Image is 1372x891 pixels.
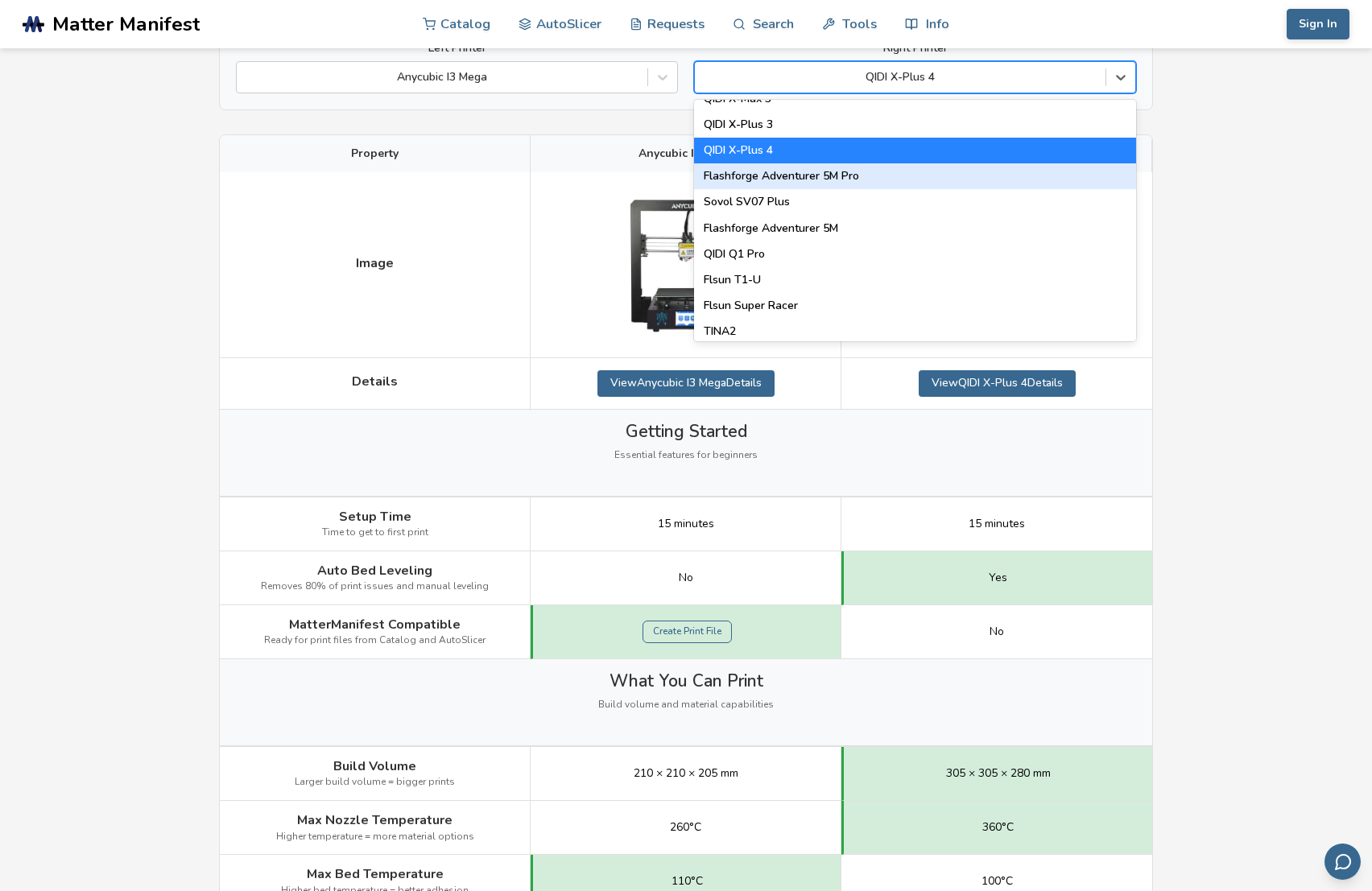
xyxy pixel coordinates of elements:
[694,267,1136,293] div: Flsun T1-U
[990,625,1004,638] span: No
[638,147,734,160] span: Anycubic I3 Mega
[969,518,1025,530] span: 15 minutes
[339,509,411,524] span: Setup Time
[1324,844,1361,880] button: Send feedback via email
[658,518,714,530] span: 15 minutes
[694,138,1136,163] div: QIDI X-Plus 4
[919,370,1076,396] a: ViewQIDI X-Plus 4Details
[694,241,1136,267] div: QIDI Q1 Pro
[333,759,416,773] span: Build Volume
[261,581,489,592] span: Removes 80% of print issues and manual leveling
[694,163,1136,189] div: Flashforge Adventurer 5M Pro
[52,13,200,35] span: Matter Manifest
[679,571,693,584] span: No
[981,875,1013,888] span: 100°C
[694,42,1136,55] label: Right Printer
[694,293,1136,319] div: Flsun Super Racer
[264,635,486,646] span: Ready for print files from Catalog and AutoSlicer
[610,671,763,691] span: What You Can Print
[317,563,432,578] span: Auto Bed Leveling
[626,422,747,441] span: Getting Started
[297,813,453,827] span: Max Nozzle Temperature
[245,71,248,84] input: Anycubic I3 Mega
[322,527,428,538] span: Time to get to first print
[236,42,678,55] label: Left Printer
[276,831,474,843] span: Higher temperature = more material options
[982,821,1014,834] span: 360°C
[643,621,732,643] a: Create Print File
[356,256,394,270] span: Image
[307,867,444,881] span: Max Bed Temperature
[989,571,1007,584] span: Yes
[352,374,398,389] span: Details
[614,450,758,461] span: Essential features for beginners
[946,767,1051,780] span: 305 × 305 × 280 mm
[289,617,461,632] span: MatterManifest Compatible
[295,777,455,788] span: Larger build volume = bigger prints
[597,370,775,396] a: ViewAnycubic I3 MegaDetails
[672,875,703,888] span: 110°C
[694,319,1136,344] div: TINA2
[351,147,399,160] span: Property
[694,216,1136,241] div: Flashforge Adventurer 5M
[670,821,701,834] span: 260°C
[605,184,767,345] img: Anycubic I3 Mega
[694,189,1136,215] div: Sovol SV07 Plus
[1287,9,1349,39] button: Sign In
[694,112,1136,138] div: QIDI X-Plus 3
[598,699,774,711] span: Build volume and material capabilities
[634,767,738,780] span: 210 × 210 × 205 mm
[703,71,706,84] input: QIDI X-Plus 4Ender 3 V3 KEEnder 3 V3 PlusFlashforge Adventurer 4 ProPrusa MiniQIDI X-CF ProQIDI X...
